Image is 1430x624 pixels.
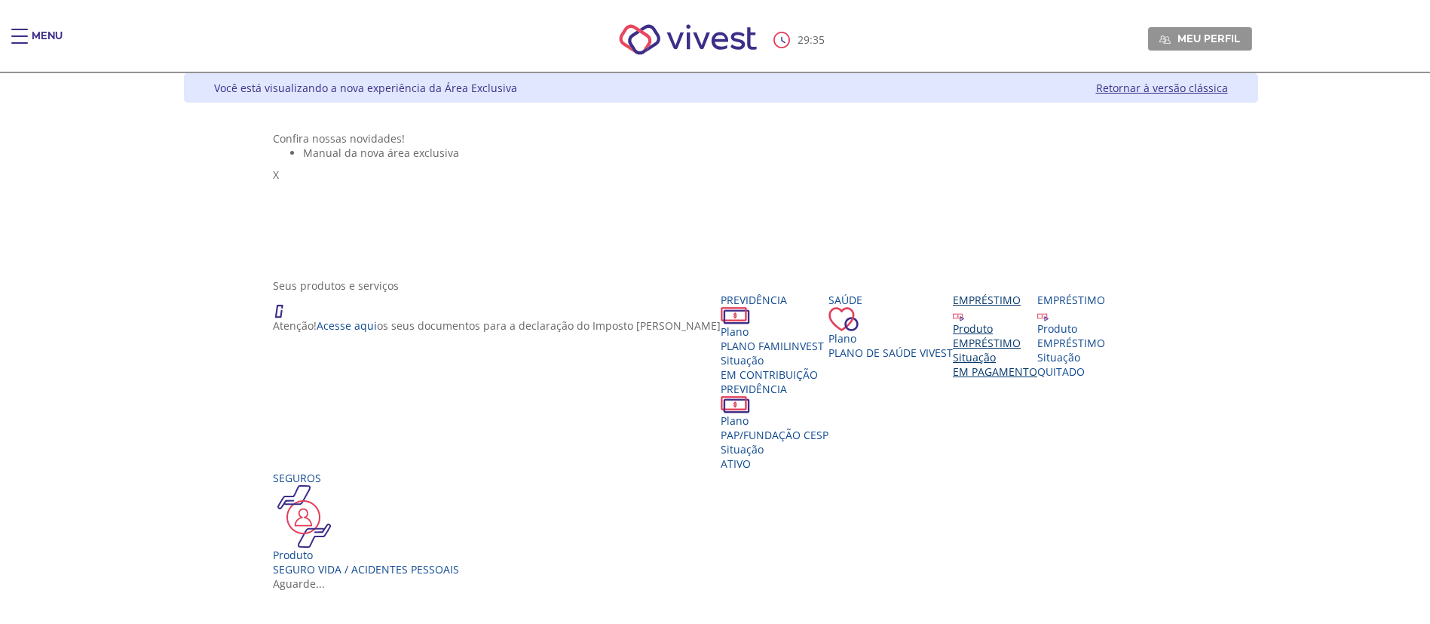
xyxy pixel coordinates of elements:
[273,562,459,576] div: Seguro Vida / Acidentes Pessoais
[721,413,828,428] div: Plano
[273,278,1168,293] div: Seus produtos e serviços
[602,8,773,72] img: Vivest
[32,29,63,59] div: Menu
[721,367,818,382] span: EM CONTRIBUIÇÃO
[721,293,828,382] a: Previdência PlanoPLANO FAMILINVEST SituaçãoEM CONTRIBUIÇÃO
[1096,81,1228,95] a: Retornar à versão clássica
[721,293,828,307] div: Previdência
[828,293,953,360] a: Saúde PlanoPlano de Saúde VIVEST
[721,339,824,353] span: PLANO FAMILINVEST
[721,456,751,471] span: Ativo
[273,576,1168,591] div: Aguarde...
[953,321,1037,336] div: Produto
[953,336,1037,350] div: EMPRÉSTIMO
[1177,32,1240,45] span: Meu perfil
[1037,293,1105,379] a: Empréstimo Produto EMPRÉSTIMO Situação QUITADO
[273,548,459,562] div: Produto
[798,32,810,47] span: 29
[721,382,828,396] div: Previdência
[953,364,1037,379] span: EM PAGAMENTO
[721,382,828,471] a: Previdência PlanoPAP/FUNDAÇÃO CESP SituaçãoAtivo
[273,293,299,318] img: ico_atencao.png
[721,353,828,367] div: Situação
[953,310,964,321] img: ico_emprestimo.svg
[1159,34,1171,45] img: Meu perfil
[317,318,377,333] a: Acesse aqui
[1037,350,1105,364] div: Situação
[721,307,750,324] img: ico_dinheiro.png
[721,396,750,413] img: ico_dinheiro.png
[1148,27,1252,50] a: Meu perfil
[273,168,279,182] span: X
[1037,364,1085,379] span: QUITADO
[813,32,825,47] span: 35
[273,471,459,576] a: Seguros Produto Seguro Vida / Acidentes Pessoais
[303,146,459,160] span: Manual da nova área exclusiva
[1037,310,1049,321] img: ico_emprestimo.svg
[1037,293,1105,307] div: Empréstimo
[828,346,953,360] span: Plano de Saúde VIVEST
[273,278,1168,591] section: <span lang="en" dir="ltr">ProdutosCard</span>
[828,307,859,331] img: ico_coracao.png
[273,131,1168,263] section: <span lang="pt-BR" dir="ltr">Visualizador do Conteúdo da Web</span> 1
[1037,336,1105,350] div: EMPRÉSTIMO
[273,131,1168,146] div: Confira nossas novidades!
[214,81,517,95] div: Você está visualizando a nova experiência da Área Exclusiva
[721,324,828,339] div: Plano
[953,293,1037,307] div: Empréstimo
[828,331,953,346] div: Plano
[273,471,459,485] div: Seguros
[721,428,828,442] span: PAP/FUNDAÇÃO CESP
[953,293,1037,379] a: Empréstimo Produto EMPRÉSTIMO Situação EM PAGAMENTO
[773,32,828,48] div: :
[953,350,1037,364] div: Situação
[828,293,953,307] div: Saúde
[273,485,335,548] img: ico_seguros.png
[273,318,721,333] p: Atenção! os seus documentos para a declaração do Imposto [PERSON_NAME]
[1037,321,1105,336] div: Produto
[721,442,828,456] div: Situação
